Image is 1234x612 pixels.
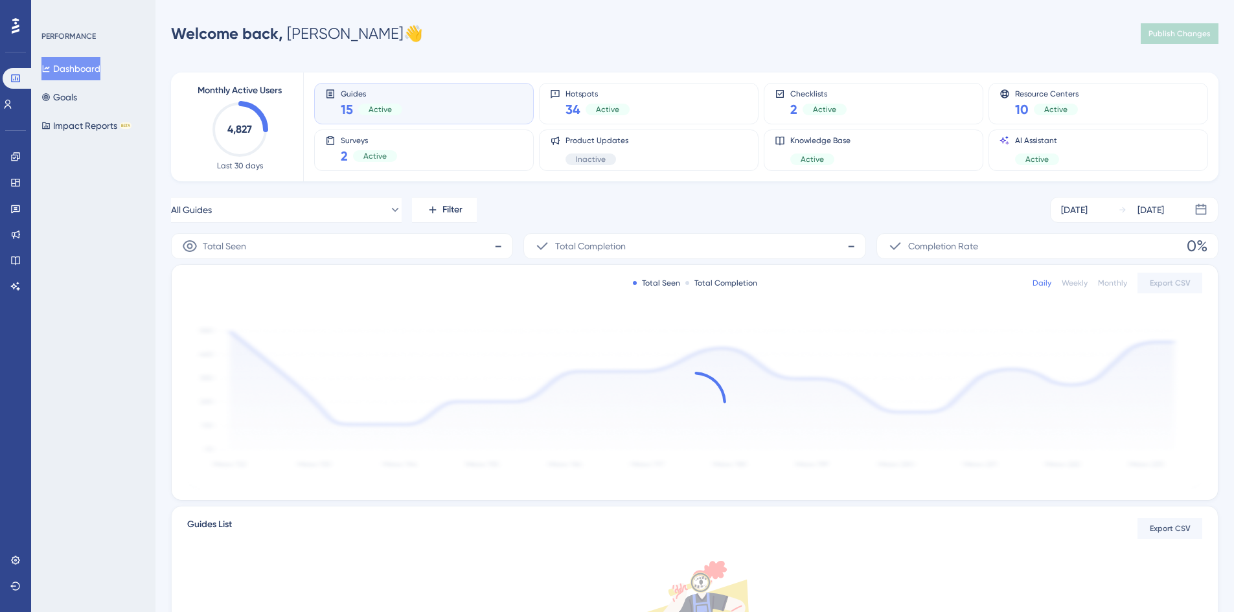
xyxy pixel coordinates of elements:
[363,151,387,161] span: Active
[120,122,131,129] div: BETA
[1150,523,1191,534] span: Export CSV
[790,89,847,98] span: Checklists
[1061,202,1088,218] div: [DATE]
[1098,278,1127,288] div: Monthly
[1137,273,1202,293] button: Export CSV
[171,24,283,43] span: Welcome back,
[596,104,619,115] span: Active
[41,31,96,41] div: PERFORMANCE
[442,202,463,218] span: Filter
[1187,236,1207,256] span: 0%
[1062,278,1088,288] div: Weekly
[801,154,824,164] span: Active
[198,83,282,98] span: Monthly Active Users
[566,89,630,98] span: Hotspots
[494,236,502,256] span: -
[790,100,797,119] span: 2
[813,104,836,115] span: Active
[555,238,626,254] span: Total Completion
[227,123,252,135] text: 4,827
[633,278,680,288] div: Total Seen
[685,278,757,288] div: Total Completion
[412,197,477,223] button: Filter
[171,197,402,223] button: All Guides
[790,135,851,146] span: Knowledge Base
[847,236,855,256] span: -
[171,202,212,218] span: All Guides
[1015,100,1029,119] span: 10
[341,135,397,144] span: Surveys
[1141,23,1218,44] button: Publish Changes
[341,147,348,165] span: 2
[369,104,392,115] span: Active
[1044,104,1068,115] span: Active
[341,89,402,98] span: Guides
[1033,278,1051,288] div: Daily
[1015,89,1079,98] span: Resource Centers
[41,114,131,137] button: Impact ReportsBETA
[187,517,232,540] span: Guides List
[203,238,246,254] span: Total Seen
[908,238,978,254] span: Completion Rate
[1137,518,1202,539] button: Export CSV
[1015,135,1059,146] span: AI Assistant
[1148,28,1211,39] span: Publish Changes
[1137,202,1164,218] div: [DATE]
[1025,154,1049,164] span: Active
[217,161,263,171] span: Last 30 days
[41,85,77,109] button: Goals
[171,23,423,44] div: [PERSON_NAME] 👋
[566,135,628,146] span: Product Updates
[566,100,580,119] span: 34
[1150,278,1191,288] span: Export CSV
[41,57,100,80] button: Dashboard
[576,154,606,164] span: Inactive
[341,100,353,119] span: 15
